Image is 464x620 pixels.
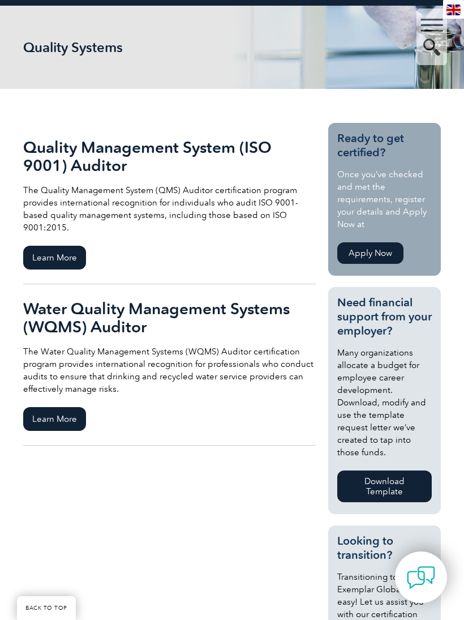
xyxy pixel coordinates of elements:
[23,284,316,446] a: Water Quality Management Systems (WQMS) Auditor The Water Quality Management Systems (WQMS) Audit...
[337,347,432,459] p: Many organizations allocate a budget for employee career development. Download, modify and use th...
[407,563,435,592] img: contact-chat.png
[337,534,432,562] h3: Looking to transition?
[337,168,432,230] p: Once you’ve checked and met the requirements, register your details and Apply Now at
[23,138,316,174] h2: Quality Management System (ISO 9001) Auditor
[337,296,432,338] h3: Need financial support from your employer?
[23,300,316,336] h2: Water Quality Management Systems (WQMS) Auditor
[23,123,316,284] a: Quality Management System (ISO 9001) Auditor The Quality Management System (QMS) Auditor certific...
[446,5,461,15] img: en
[337,131,432,160] h3: Ready to get certified?
[23,40,193,55] h1: Quality Systems
[337,471,432,502] a: Download Template
[23,246,86,270] span: Learn More
[17,596,76,620] a: BACK TO TOP
[23,184,316,234] p: The Quality Management System (QMS) Auditor certification program provides international recognit...
[337,242,403,264] a: Apply Now
[23,345,316,395] p: The Water Quality Management Systems (WQMS) Auditor certification program provides international ...
[23,407,86,431] span: Learn More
